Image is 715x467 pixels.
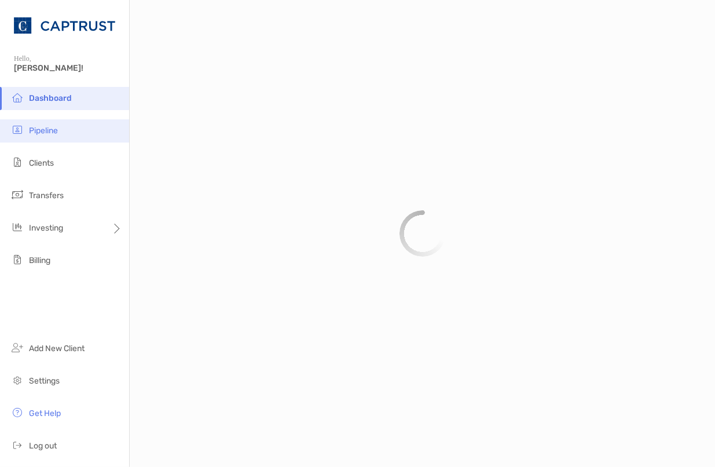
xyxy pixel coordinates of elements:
span: [PERSON_NAME]! [14,63,122,73]
span: Add New Client [29,344,85,353]
img: clients icon [10,155,24,169]
span: Transfers [29,191,64,200]
span: Settings [29,376,60,386]
span: Billing [29,256,50,265]
span: Dashboard [29,93,72,103]
span: Pipeline [29,126,58,136]
span: Clients [29,158,54,168]
img: CAPTRUST Logo [14,5,115,46]
span: Log out [29,441,57,451]
img: get-help icon [10,406,24,419]
img: logout icon [10,438,24,452]
span: Get Help [29,408,61,418]
img: dashboard icon [10,90,24,104]
img: add_new_client icon [10,341,24,355]
img: billing icon [10,253,24,267]
img: investing icon [10,220,24,234]
span: Investing [29,223,63,233]
img: pipeline icon [10,123,24,137]
img: transfers icon [10,188,24,202]
img: settings icon [10,373,24,387]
